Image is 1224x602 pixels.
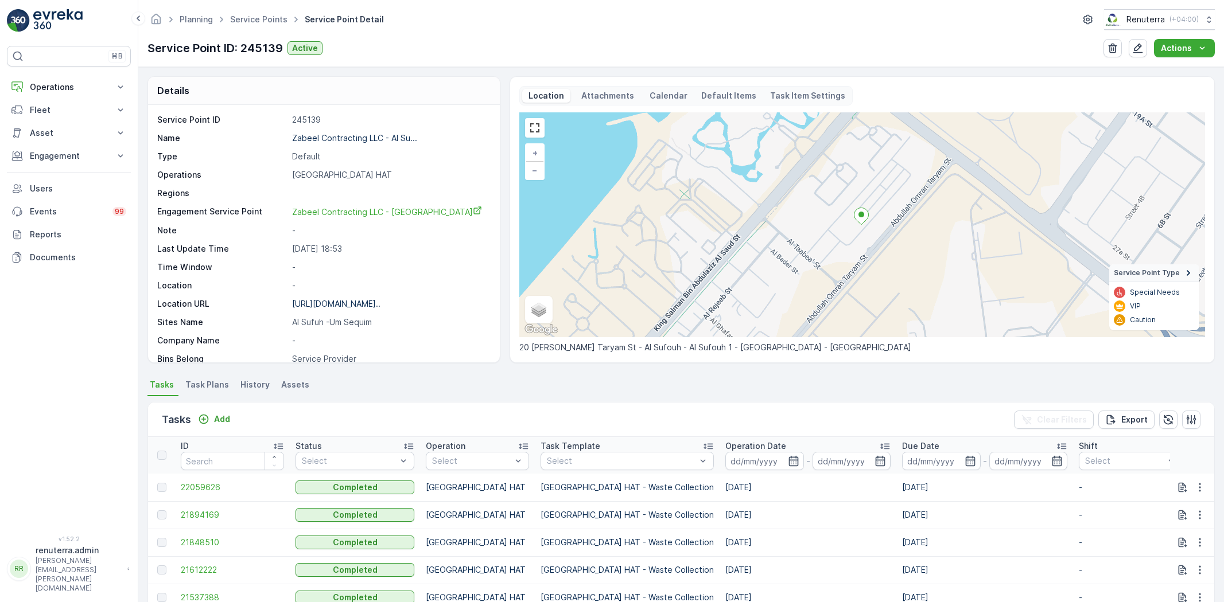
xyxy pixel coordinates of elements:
[292,225,488,236] p: -
[1161,42,1192,54] p: Actions
[157,510,166,519] div: Toggle Row Selected
[7,177,131,200] a: Users
[157,298,287,310] p: Location URL
[157,261,287,273] p: Time Window
[157,225,287,236] p: Note
[30,206,106,217] p: Events
[532,165,538,175] span: −
[7,545,131,593] button: RRrenuterra.admin[PERSON_NAME][EMAIL_ADDRESS][PERSON_NAME][DOMAIN_NAME]
[30,81,108,93] p: Operations
[1130,315,1156,325] p: Caution
[426,482,529,493] p: [GEOGRAPHIC_DATA] HAT
[902,452,981,470] input: dd/mm/yyyy
[1104,13,1122,26] img: Screenshot_2024-07-26_at_13.33.01.png
[292,261,488,273] p: -
[292,114,488,126] p: 245139
[30,229,126,240] p: Reports
[157,132,287,144] p: Name
[193,412,235,426] button: Add
[1014,411,1094,429] button: Clear Filters
[296,563,414,577] button: Completed
[813,452,891,470] input: dd/mm/yyyy
[30,127,108,139] p: Asset
[292,207,482,217] span: Zabeel Contracting LLC - [GEOGRAPHIC_DATA]
[7,144,131,167] button: Engagement
[30,183,126,194] p: Users
[157,335,287,346] p: Company Name
[157,84,189,97] p: Details
[1079,509,1182,521] p: -
[1130,288,1180,297] p: Special Needs
[157,114,287,126] p: Service Point ID
[111,52,123,61] p: ⌘B
[1154,39,1215,57] button: Actions
[157,187,287,199] p: Regions
[30,252,126,263] p: Documents
[292,206,488,218] a: Zabeel Contracting LLC - Al Sufuh
[720,474,896,501] td: [DATE]
[214,413,230,425] p: Add
[292,353,488,365] p: Service Provider
[333,564,378,576] p: Completed
[240,379,270,390] span: History
[541,537,714,548] p: [GEOGRAPHIC_DATA] HAT - Waste Collection
[426,537,529,548] p: [GEOGRAPHIC_DATA] HAT
[115,207,124,216] p: 99
[527,90,566,101] p: Location
[157,538,166,547] div: Toggle Row Selected
[426,440,465,452] p: Operation
[1109,264,1199,282] summary: Service Point Type
[7,122,131,144] button: Asset
[333,509,378,521] p: Completed
[296,508,414,522] button: Completed
[1079,564,1182,576] p: -
[181,452,284,470] input: Search
[541,509,714,521] p: [GEOGRAPHIC_DATA] HAT - Waste Collection
[296,535,414,549] button: Completed
[770,90,845,101] p: Task Item Settings
[896,556,1073,584] td: [DATE]
[989,452,1068,470] input: dd/mm/yyyy
[157,169,287,181] p: Operations
[333,482,378,493] p: Completed
[292,151,488,162] p: Default
[896,529,1073,556] td: [DATE]
[150,379,174,390] span: Tasks
[547,455,696,467] p: Select
[701,90,756,101] p: Default Items
[292,316,488,328] p: Al Sufuh -Um Sequim
[157,353,287,365] p: Bins Belong
[292,299,380,308] p: [URL][DOMAIN_NAME]..
[902,440,939,452] p: Due Date
[162,412,191,428] p: Tasks
[157,280,287,291] p: Location
[541,440,600,452] p: Task Template
[181,564,284,576] span: 21612222
[7,535,131,542] span: v 1.52.2
[292,169,488,181] p: [GEOGRAPHIC_DATA] HAT
[806,454,810,468] p: -
[7,76,131,99] button: Operations
[180,14,213,24] a: Planning
[7,246,131,269] a: Documents
[30,150,108,162] p: Engagement
[181,537,284,548] a: 21848510
[1169,15,1199,24] p: ( +04:00 )
[526,162,543,179] a: Zoom Out
[725,440,786,452] p: Operation Date
[292,133,417,143] p: Zabeel Contracting LLC - Al Su...
[526,297,551,322] a: Layers
[157,483,166,492] div: Toggle Row Selected
[1079,537,1182,548] p: -
[580,90,636,101] p: Attachments
[30,104,108,116] p: Fleet
[526,119,543,136] a: View Fullscreen
[522,322,560,337] a: Open this area in Google Maps (opens a new window)
[896,474,1073,501] td: [DATE]
[533,148,538,158] span: +
[896,501,1073,529] td: [DATE]
[1130,302,1141,311] p: VIP
[541,564,714,576] p: [GEOGRAPHIC_DATA] HAT - Waste Collection
[157,151,287,162] p: Type
[157,316,287,328] p: Sites Name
